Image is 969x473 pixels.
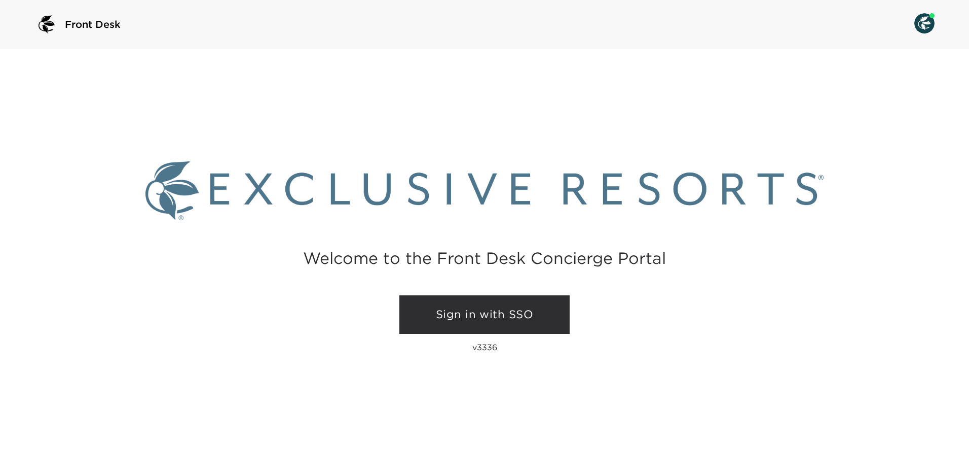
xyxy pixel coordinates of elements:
[34,12,59,37] img: logo
[65,17,121,31] span: Front Desk
[145,161,824,220] img: Exclusive Resorts logo
[472,342,497,352] p: v3336
[914,13,935,33] img: User
[303,250,666,266] h2: Welcome to the Front Desk Concierge Portal
[399,295,570,334] a: Sign in with SSO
